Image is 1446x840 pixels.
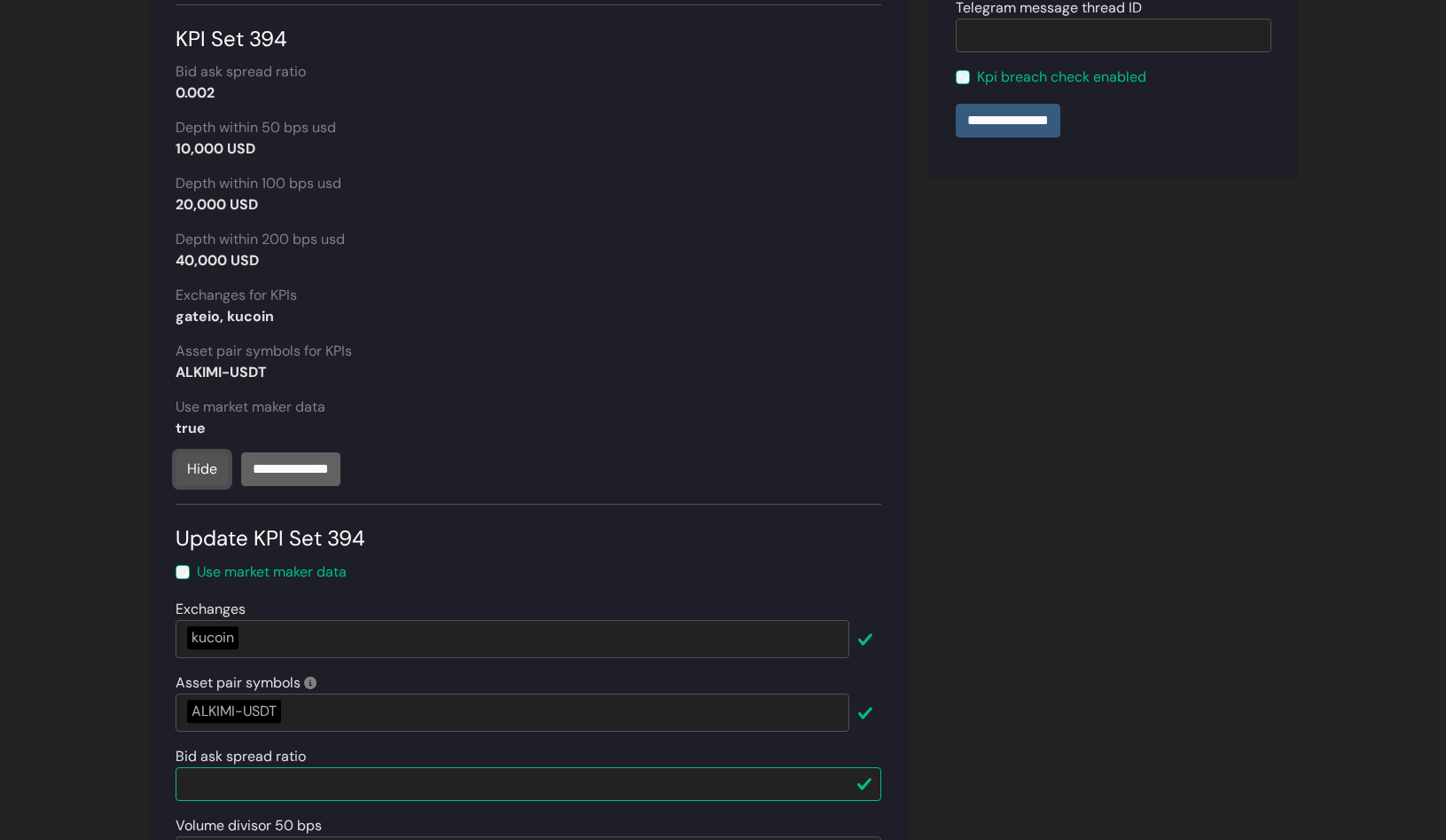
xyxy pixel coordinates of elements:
[176,139,255,158] strong: 10,000 USD
[176,83,215,102] strong: 0.002
[176,672,317,694] label: Asset pair symbols
[176,396,325,418] label: Use market maker data
[176,452,229,486] a: Hide
[187,626,238,649] div: kucoin
[176,251,259,270] strong: 40,000 USD
[176,195,258,214] strong: 20,000 USD
[176,307,274,326] strong: gateio, kucoin
[197,561,347,583] label: Use market maker data
[176,285,297,306] label: Exchanges for KPIs
[187,700,281,723] div: ALKIMI-USDT
[176,363,267,381] strong: ALKIMI-USDT
[176,419,206,437] strong: true
[176,173,341,194] label: Depth within 100 bps usd
[176,746,306,767] label: Bid ask spread ratio
[176,815,322,836] label: Volume divisor 50 bps
[176,522,881,554] div: Update KPI Set 394
[977,67,1146,88] label: Kpi breach check enabled
[176,341,352,362] label: Asset pair symbols for KPIs
[176,117,336,138] label: Depth within 50 bps usd
[176,4,881,55] div: KPI Set 394
[176,229,345,250] label: Depth within 200 bps usd
[176,61,306,82] label: Bid ask spread ratio
[176,599,246,620] label: Exchanges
